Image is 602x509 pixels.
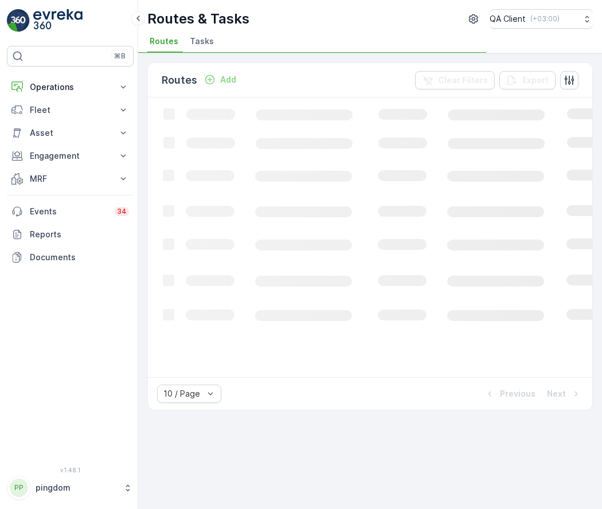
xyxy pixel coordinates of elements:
p: Routes & Tasks [147,10,249,28]
p: QA Client [490,13,526,25]
p: Clear Filters [438,75,488,86]
button: MRF [7,167,134,190]
p: Routes [162,72,197,88]
p: 34 [117,207,127,216]
button: Add [200,73,241,87]
p: MRF [30,173,111,185]
p: Export [522,75,549,86]
p: Events [30,206,108,217]
button: Operations [7,76,134,99]
p: Add [220,74,236,85]
p: Fleet [30,104,111,116]
a: Documents [7,246,134,269]
span: v 1.48.1 [7,467,134,473]
button: Clear Filters [415,71,495,89]
p: Previous [500,388,535,400]
p: Next [547,388,566,400]
p: ⌘B [114,52,126,61]
p: Operations [30,81,111,93]
span: Routes [150,36,178,47]
p: ( +03:00 ) [530,14,560,24]
p: pingdom [36,482,118,494]
p: Engagement [30,150,111,162]
button: QA Client(+03:00) [490,9,593,29]
p: Documents [30,252,129,263]
img: logo [7,9,30,32]
p: Asset [30,127,111,139]
button: Engagement [7,144,134,167]
img: logo_light-DOdMpM7g.png [33,9,83,32]
button: Previous [483,387,537,401]
span: Tasks [190,36,214,47]
button: Asset [7,122,134,144]
button: Export [499,71,556,89]
button: Fleet [7,99,134,122]
a: Reports [7,223,134,246]
button: Next [546,387,583,401]
div: PP [10,479,28,497]
p: Reports [30,229,129,240]
a: Events34 [7,200,134,223]
button: PPpingdom [7,476,134,500]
